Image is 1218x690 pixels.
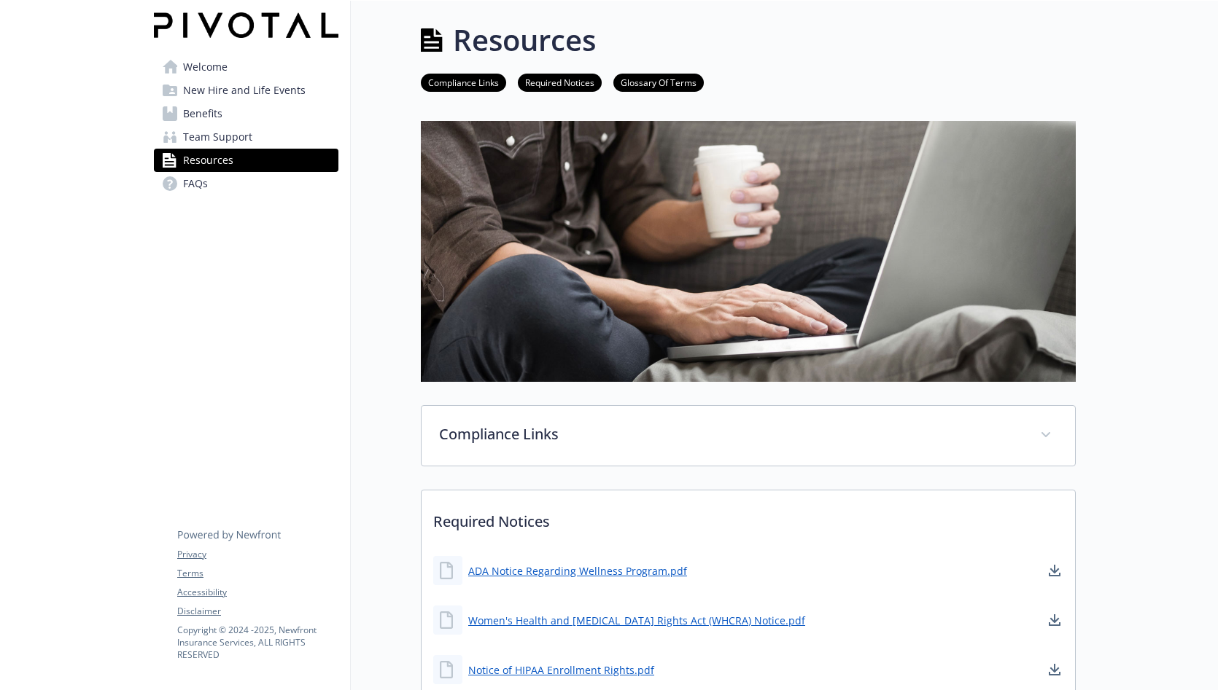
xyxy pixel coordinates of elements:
[468,613,805,628] a: Women's Health and [MEDICAL_DATA] Rights Act (WHCRA) Notice.pdf
[177,567,338,580] a: Terms
[1046,562,1063,579] a: download document
[439,423,1023,445] p: Compliance Links
[154,149,338,172] a: Resources
[154,102,338,125] a: Benefits
[183,79,306,102] span: New Hire and Life Events
[154,172,338,195] a: FAQs
[154,125,338,149] a: Team Support
[518,75,602,89] a: Required Notices
[468,563,687,579] a: ADA Notice Regarding Wellness Program.pdf
[613,75,704,89] a: Glossary Of Terms
[183,125,252,149] span: Team Support
[422,490,1075,544] p: Required Notices
[421,121,1076,382] img: resources page banner
[422,406,1075,466] div: Compliance Links
[183,102,222,125] span: Benefits
[154,55,338,79] a: Welcome
[177,605,338,618] a: Disclaimer
[421,75,506,89] a: Compliance Links
[1046,661,1063,678] a: download document
[177,624,338,661] p: Copyright © 2024 - 2025 , Newfront Insurance Services, ALL RIGHTS RESERVED
[183,55,228,79] span: Welcome
[183,172,208,195] span: FAQs
[177,586,338,599] a: Accessibility
[1046,611,1063,629] a: download document
[177,548,338,561] a: Privacy
[154,79,338,102] a: New Hire and Life Events
[183,149,233,172] span: Resources
[453,18,596,62] h1: Resources
[468,662,654,678] a: Notice of HIPAA Enrollment Rights.pdf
